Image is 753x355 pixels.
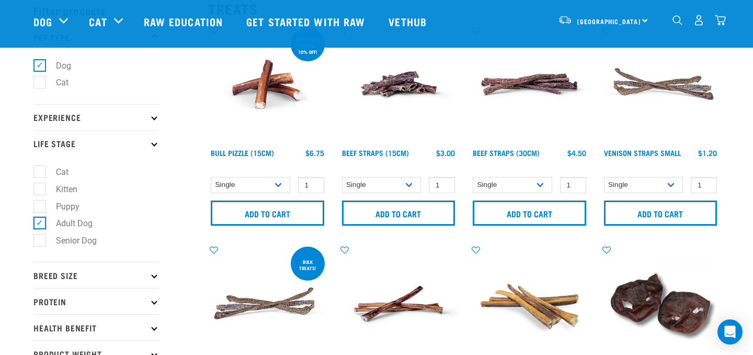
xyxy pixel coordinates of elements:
[33,14,52,29] a: Dog
[604,201,717,226] input: Add to cart
[39,234,101,247] label: Senior Dog
[717,319,743,345] div: Open Intercom Messenger
[473,151,540,154] a: Beef Straps (30cm)
[560,177,586,193] input: 1
[604,151,681,154] a: Venison Straps Small
[39,59,75,72] label: Dog
[39,183,82,196] label: Kitten
[33,288,159,314] p: Protein
[429,177,455,193] input: 1
[339,25,458,144] img: Raw Essentials Beef Straps 15cm 6 Pack
[208,25,327,144] img: Bull Pizzle
[236,1,378,42] a: Get started with Raw
[698,149,717,157] div: $1.20
[89,14,107,29] a: Cat
[342,201,455,226] input: Add to cart
[558,15,572,25] img: van-moving.png
[211,151,274,154] a: Bull Pizzle (15cm)
[436,149,455,157] div: $3.00
[39,165,73,179] label: Cat
[33,262,159,288] p: Breed Size
[133,1,236,42] a: Raw Education
[298,177,324,193] input: 1
[577,19,641,23] span: [GEOGRAPHIC_DATA]
[601,25,720,144] img: Venison Straps
[672,15,682,25] img: home-icon-1@2x.png
[33,314,159,340] p: Health Benefit
[33,130,159,157] p: Life Stage
[470,25,589,144] img: Raw Essentials Beef Straps 6 Pack
[342,151,409,154] a: Beef Straps (15cm)
[378,1,440,42] a: Vethub
[693,15,704,26] img: user.png
[473,201,586,226] input: Add to cart
[291,254,325,276] div: BULK TREATS!
[39,217,97,230] label: Adult Dog
[567,149,586,157] div: $4.50
[211,201,324,226] input: Add to cart
[715,15,726,26] img: home-icon@2x.png
[691,177,717,193] input: 1
[39,76,73,89] label: Cat
[305,149,324,157] div: $6.75
[33,104,159,130] p: Experience
[39,200,84,213] label: Puppy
